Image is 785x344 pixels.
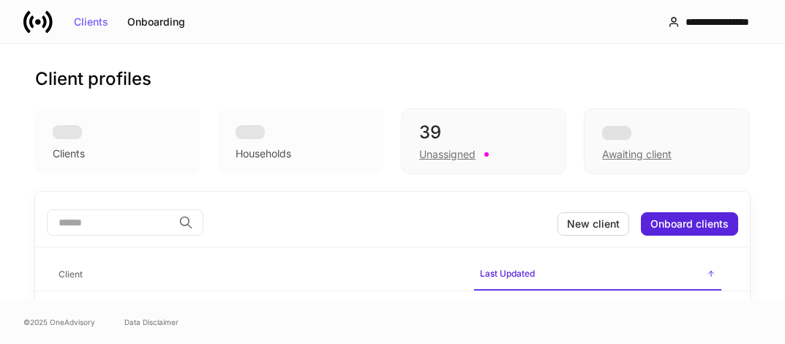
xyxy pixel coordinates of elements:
[557,212,629,236] button: New client
[23,316,95,328] span: © 2025 OneAdvisory
[59,267,83,281] h6: Client
[236,146,291,161] div: Households
[602,147,672,162] div: Awaiting client
[419,121,549,144] div: 39
[650,219,729,229] div: Onboard clients
[641,212,738,236] button: Onboard clients
[74,17,108,27] div: Clients
[480,266,535,280] h6: Last Updated
[401,108,567,174] div: 39Unassigned
[118,10,195,34] button: Onboarding
[419,147,476,162] div: Unassigned
[124,316,179,328] a: Data Disclaimer
[567,219,620,229] div: New client
[53,260,462,290] span: Client
[127,17,185,27] div: Onboarding
[584,108,750,174] div: Awaiting client
[474,259,721,291] span: Last Updated
[53,146,85,161] div: Clients
[64,10,118,34] button: Clients
[35,67,151,91] h3: Client profiles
